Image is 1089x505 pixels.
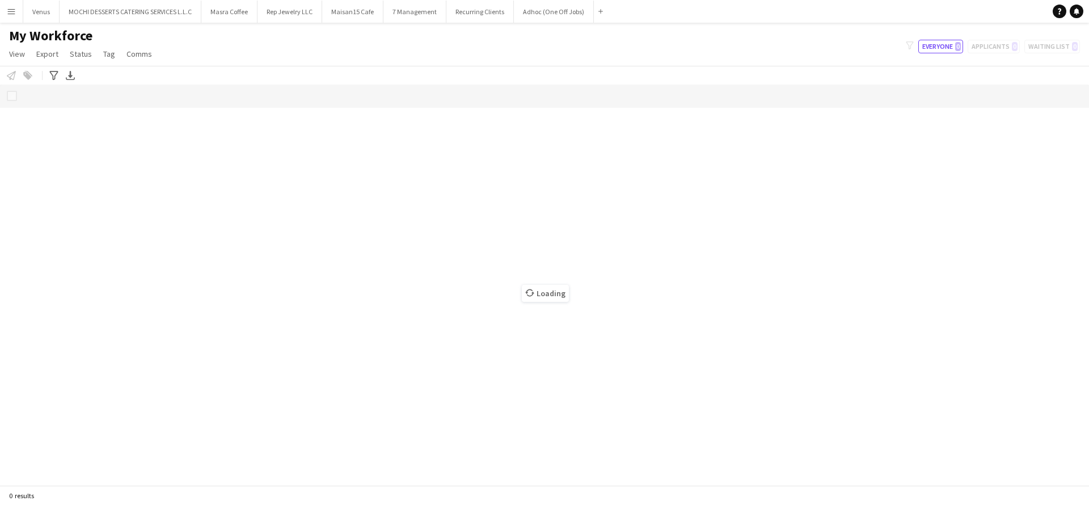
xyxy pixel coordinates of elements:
[5,47,29,61] a: View
[514,1,594,23] button: Adhoc (One Off Jobs)
[32,47,63,61] a: Export
[64,69,77,82] app-action-btn: Export XLSX
[103,49,115,59] span: Tag
[201,1,258,23] button: Masra Coffee
[60,1,201,23] button: MOCHI DESSERTS CATERING SERVICES L.L.C
[126,49,152,59] span: Comms
[322,1,383,23] button: Maisan15 Cafe
[955,42,961,51] span: 0
[65,47,96,61] a: Status
[47,69,61,82] app-action-btn: Advanced filters
[9,49,25,59] span: View
[36,49,58,59] span: Export
[99,47,120,61] a: Tag
[9,27,92,44] span: My Workforce
[23,1,60,23] button: Venus
[70,49,92,59] span: Status
[522,285,569,302] span: Loading
[918,40,963,53] button: Everyone0
[258,1,322,23] button: Rep Jewelry LLC
[446,1,514,23] button: Recurring Clients
[122,47,157,61] a: Comms
[383,1,446,23] button: 7 Management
